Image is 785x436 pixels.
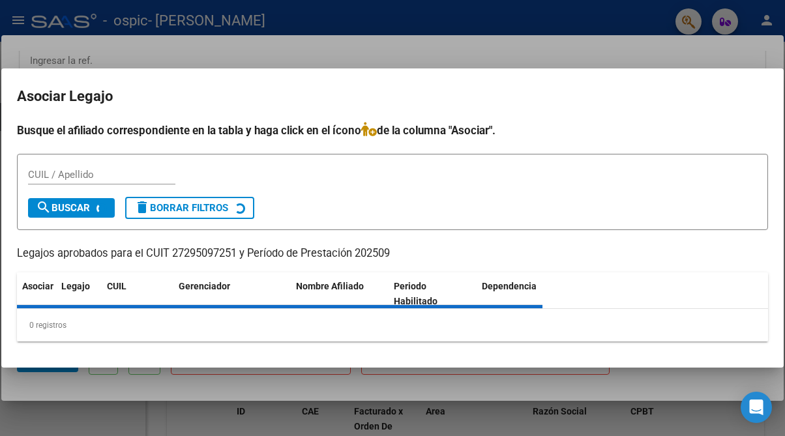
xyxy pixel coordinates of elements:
div: 0 registros [17,309,768,342]
h2: Asociar Legajo [17,84,768,109]
div: Open Intercom Messenger [741,392,772,423]
span: Borrar Filtros [134,202,228,214]
span: Periodo Habilitado [394,281,437,306]
button: Buscar [28,198,115,218]
datatable-header-cell: Nombre Afiliado [291,272,389,315]
mat-icon: search [36,199,52,215]
datatable-header-cell: Dependencia [477,272,574,315]
datatable-header-cell: Periodo Habilitado [389,272,477,315]
button: Borrar Filtros [125,197,254,219]
datatable-header-cell: Gerenciador [173,272,291,315]
span: Dependencia [482,281,537,291]
datatable-header-cell: CUIL [102,272,173,315]
h4: Busque el afiliado correspondiente en la tabla y haga click en el ícono de la columna "Asociar". [17,122,768,139]
mat-icon: delete [134,199,150,215]
span: Buscar [36,202,90,214]
span: CUIL [107,281,126,291]
p: Legajos aprobados para el CUIT 27295097251 y Período de Prestación 202509 [17,246,768,262]
span: Asociar [22,281,53,291]
span: Nombre Afiliado [296,281,364,291]
span: Gerenciador [179,281,230,291]
span: Legajo [61,281,90,291]
datatable-header-cell: Legajo [56,272,102,315]
datatable-header-cell: Asociar [17,272,56,315]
